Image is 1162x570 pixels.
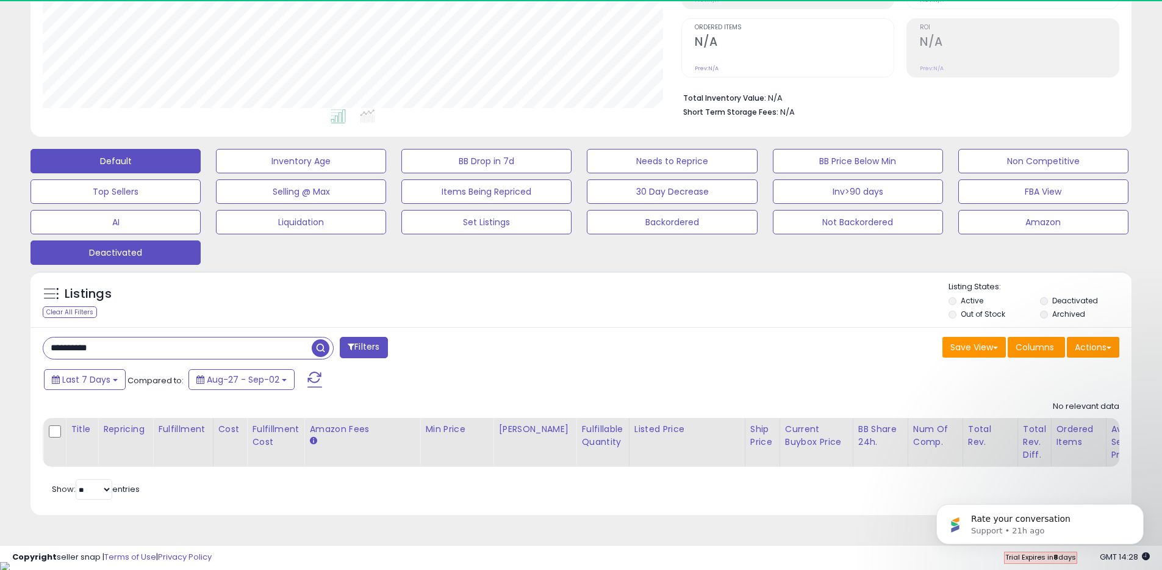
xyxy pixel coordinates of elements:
div: Amazon Fees [309,423,415,436]
button: AI [30,210,201,234]
button: Inventory Age [216,149,386,173]
button: Columns [1008,337,1065,358]
li: N/A [683,90,1110,104]
div: Repricing [103,423,148,436]
a: Privacy Policy [158,551,212,563]
button: Set Listings [401,210,572,234]
b: Short Term Storage Fees: [683,107,778,117]
iframe: Intercom notifications message [918,478,1162,564]
button: Deactivated [30,240,201,265]
h2: N/A [695,35,894,51]
span: ROI [920,24,1119,31]
span: N/A [780,106,795,118]
div: Total Rev. Diff. [1023,423,1046,461]
h5: Listings [65,286,112,303]
span: Compared to: [127,375,184,386]
button: FBA View [958,179,1128,204]
div: seller snap | | [12,552,212,563]
div: Current Buybox Price [785,423,848,449]
button: Top Sellers [30,179,201,204]
button: Save View [942,337,1006,358]
button: Backordered [587,210,757,234]
small: Prev: N/A [920,65,944,72]
a: Terms of Use [104,551,156,563]
button: Amazon [958,210,1128,234]
button: Non Competitive [958,149,1128,173]
p: Listing States: [949,281,1132,293]
div: Num of Comp. [913,423,958,449]
h2: N/A [920,35,1119,51]
div: Fulfillment [158,423,207,436]
button: BB Price Below Min [773,149,943,173]
div: Fulfillable Quantity [581,423,623,449]
div: Min Price [425,423,488,436]
button: Items Being Repriced [401,179,572,204]
label: Deactivated [1052,295,1098,306]
span: Last 7 Days [62,373,110,386]
label: Archived [1052,309,1085,319]
button: Filters [340,337,387,358]
span: Columns [1016,341,1054,353]
div: Total Rev. [968,423,1013,449]
button: Default [30,149,201,173]
button: Needs to Reprice [587,149,757,173]
span: Aug-27 - Sep-02 [207,373,279,386]
div: No relevant data [1053,401,1119,413]
label: Active [961,295,983,306]
strong: Copyright [12,551,57,563]
button: Inv>90 days [773,179,943,204]
div: Title [71,423,93,436]
button: Selling @ Max [216,179,386,204]
button: Actions [1067,337,1119,358]
label: Out of Stock [961,309,1005,319]
div: Avg Selling Price [1111,423,1156,461]
div: Cost [218,423,242,436]
button: Liquidation [216,210,386,234]
span: Ordered Items [695,24,894,31]
div: Clear All Filters [43,306,97,318]
span: Show: entries [52,483,140,495]
div: Fulfillment Cost [252,423,299,449]
button: Aug-27 - Sep-02 [188,369,295,390]
b: Total Inventory Value: [683,93,766,103]
div: Ordered Items [1056,423,1101,449]
button: Last 7 Days [44,369,126,390]
button: 30 Day Decrease [587,179,757,204]
div: BB Share 24h. [858,423,903,449]
small: Amazon Fees. [309,436,317,447]
div: [PERSON_NAME] [498,423,571,436]
small: Prev: N/A [695,65,719,72]
button: Not Backordered [773,210,943,234]
div: Ship Price [750,423,775,449]
div: Listed Price [634,423,740,436]
button: BB Drop in 7d [401,149,572,173]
